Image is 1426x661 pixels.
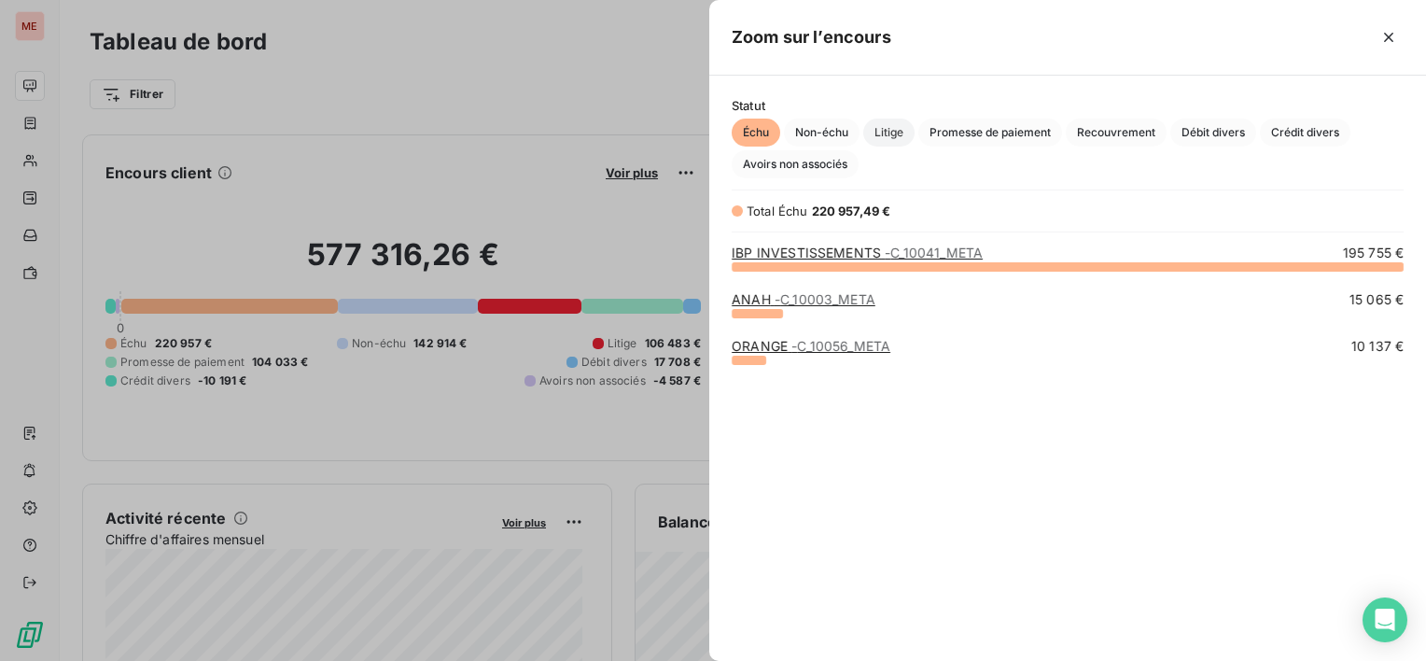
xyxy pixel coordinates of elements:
[784,119,860,147] button: Non-échu
[732,119,780,147] button: Échu
[732,291,875,307] a: ANAH
[1260,119,1350,147] button: Crédit divers
[1343,244,1404,262] span: 195 755 €
[709,244,1426,639] div: grid
[732,24,891,50] h5: Zoom sur l’encours
[1170,119,1256,147] button: Débit divers
[1351,337,1404,356] span: 10 137 €
[732,150,859,178] button: Avoirs non associés
[775,291,875,307] span: - C_10003_META
[863,119,915,147] button: Litige
[1349,290,1404,309] span: 15 065 €
[732,245,983,260] a: IBP INVESTISSEMENTS
[732,98,1404,113] span: Statut
[885,245,983,260] span: - C_10041_META
[791,338,890,354] span: - C_10056_META
[918,119,1062,147] button: Promesse de paiement
[1066,119,1167,147] button: Recouvrement
[732,338,890,354] a: ORANGE
[747,204,808,218] span: Total Échu
[1363,598,1407,642] div: Open Intercom Messenger
[812,204,891,218] span: 220 957,49 €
